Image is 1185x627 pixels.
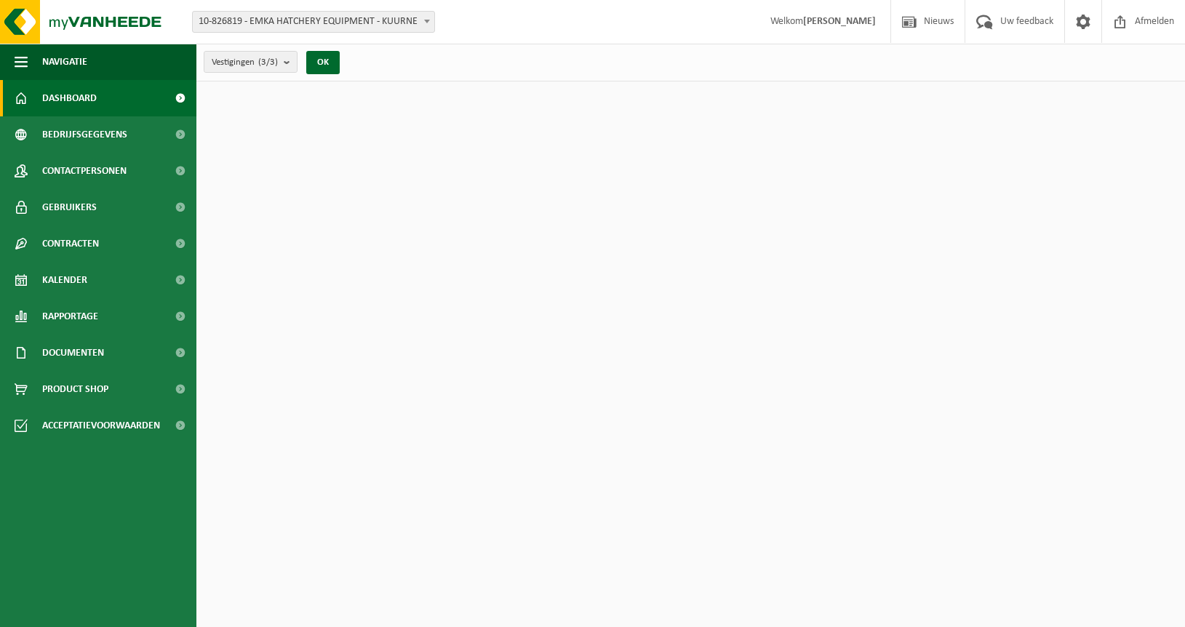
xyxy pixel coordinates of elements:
span: Navigatie [42,44,87,80]
strong: [PERSON_NAME] [803,16,876,27]
button: OK [306,51,340,74]
span: Contactpersonen [42,153,127,189]
span: Dashboard [42,80,97,116]
span: Contracten [42,225,99,262]
span: Documenten [42,335,104,371]
span: Kalender [42,262,87,298]
span: 10-826819 - EMKA HATCHERY EQUIPMENT - KUURNE [193,12,434,32]
button: Vestigingen(3/3) [204,51,298,73]
span: Acceptatievoorwaarden [42,407,160,444]
span: 10-826819 - EMKA HATCHERY EQUIPMENT - KUURNE [192,11,435,33]
span: Gebruikers [42,189,97,225]
span: Rapportage [42,298,98,335]
count: (3/3) [258,57,278,67]
span: Bedrijfsgegevens [42,116,127,153]
span: Vestigingen [212,52,278,73]
span: Product Shop [42,371,108,407]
